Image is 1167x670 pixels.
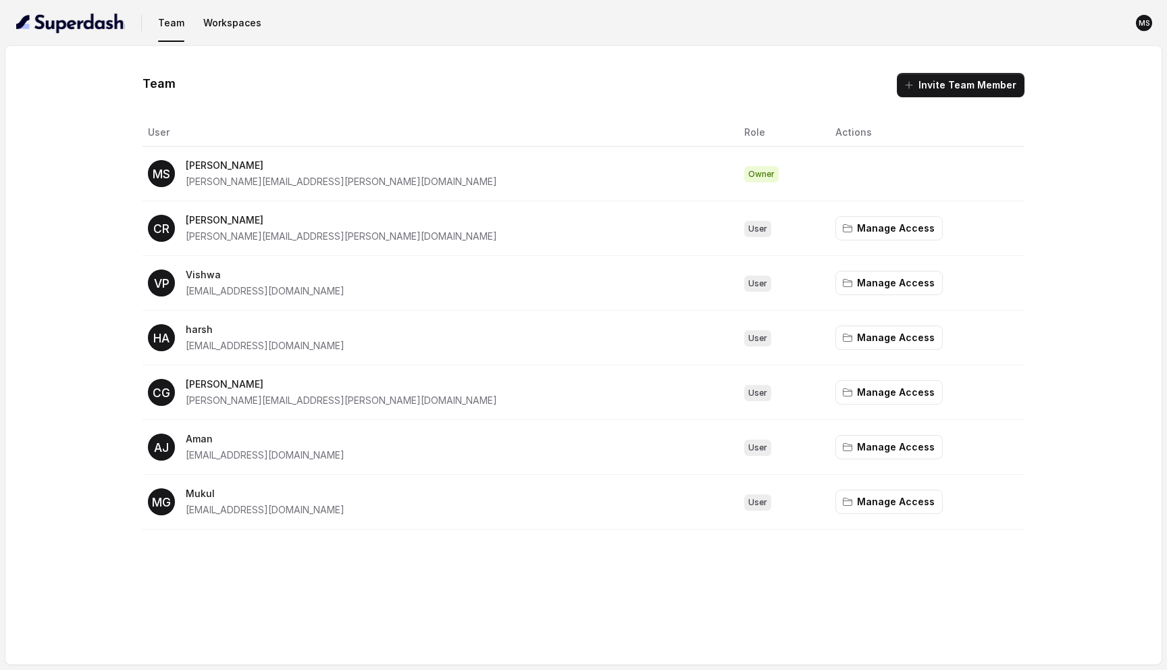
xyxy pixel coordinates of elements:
text: MG [152,495,171,509]
text: CR [153,222,170,236]
button: Manage Access [835,435,943,459]
h1: Team [142,73,176,95]
span: User [744,221,771,237]
span: [PERSON_NAME][EMAIL_ADDRESS][PERSON_NAME][DOMAIN_NAME] [186,394,497,406]
th: Role [733,119,824,147]
span: [EMAIL_ADDRESS][DOMAIN_NAME] [186,449,344,461]
text: MS [153,167,170,181]
button: Workspaces [198,11,267,35]
button: Manage Access [835,216,943,240]
span: [EMAIL_ADDRESS][DOMAIN_NAME] [186,285,344,297]
p: Aman [186,431,344,447]
button: Manage Access [835,380,943,405]
img: light.svg [16,12,125,34]
span: User [744,385,771,401]
text: CG [153,386,170,400]
text: VP [154,276,170,290]
span: [EMAIL_ADDRESS][DOMAIN_NAME] [186,504,344,515]
button: Manage Access [835,326,943,350]
span: User [744,330,771,346]
span: User [744,440,771,456]
th: User [142,119,733,147]
text: HA [153,331,170,345]
span: [EMAIL_ADDRESS][DOMAIN_NAME] [186,340,344,351]
span: [PERSON_NAME][EMAIL_ADDRESS][PERSON_NAME][DOMAIN_NAME] [186,230,497,242]
p: Vishwa [186,267,344,283]
button: Team [153,11,190,35]
text: AJ [154,440,169,455]
p: harsh [186,321,344,338]
button: Invite Team Member [897,73,1025,97]
span: User [744,276,771,292]
button: Manage Access [835,490,943,514]
p: Mukul [186,486,344,502]
button: Manage Access [835,271,943,295]
span: User [744,494,771,511]
p: [PERSON_NAME] [186,212,497,228]
span: Owner [744,166,779,182]
span: [PERSON_NAME][EMAIL_ADDRESS][PERSON_NAME][DOMAIN_NAME] [186,176,497,187]
text: MS [1139,19,1150,28]
th: Actions [825,119,1025,147]
p: [PERSON_NAME] [186,376,497,392]
p: [PERSON_NAME] [186,157,497,174]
